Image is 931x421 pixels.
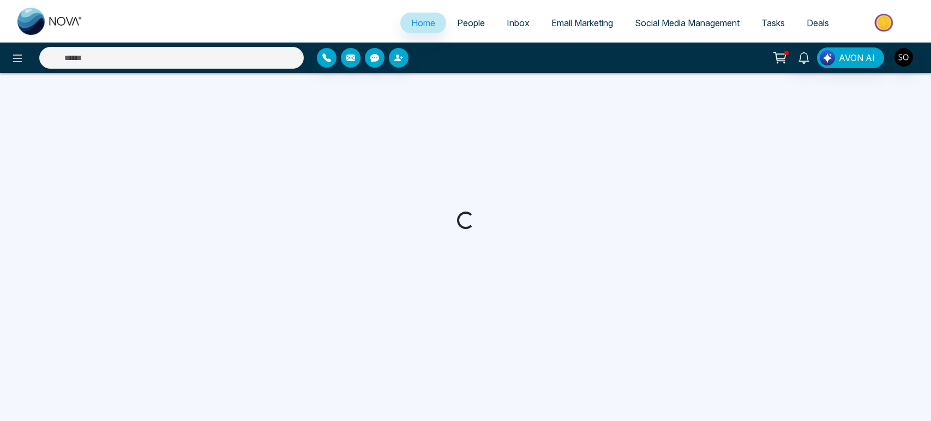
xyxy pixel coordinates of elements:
[457,17,485,28] span: People
[796,13,840,33] a: Deals
[845,10,924,35] img: Market-place.gif
[17,8,83,35] img: Nova CRM Logo
[817,47,884,68] button: AVON AI
[624,13,750,33] a: Social Media Management
[894,48,913,67] img: User Avatar
[635,17,740,28] span: Social Media Management
[496,13,540,33] a: Inbox
[411,17,435,28] span: Home
[807,17,829,28] span: Deals
[820,50,835,65] img: Lead Flow
[446,13,496,33] a: People
[761,17,785,28] span: Tasks
[750,13,796,33] a: Tasks
[400,13,446,33] a: Home
[839,51,875,64] span: AVON AI
[540,13,624,33] a: Email Marketing
[551,17,613,28] span: Email Marketing
[507,17,530,28] span: Inbox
